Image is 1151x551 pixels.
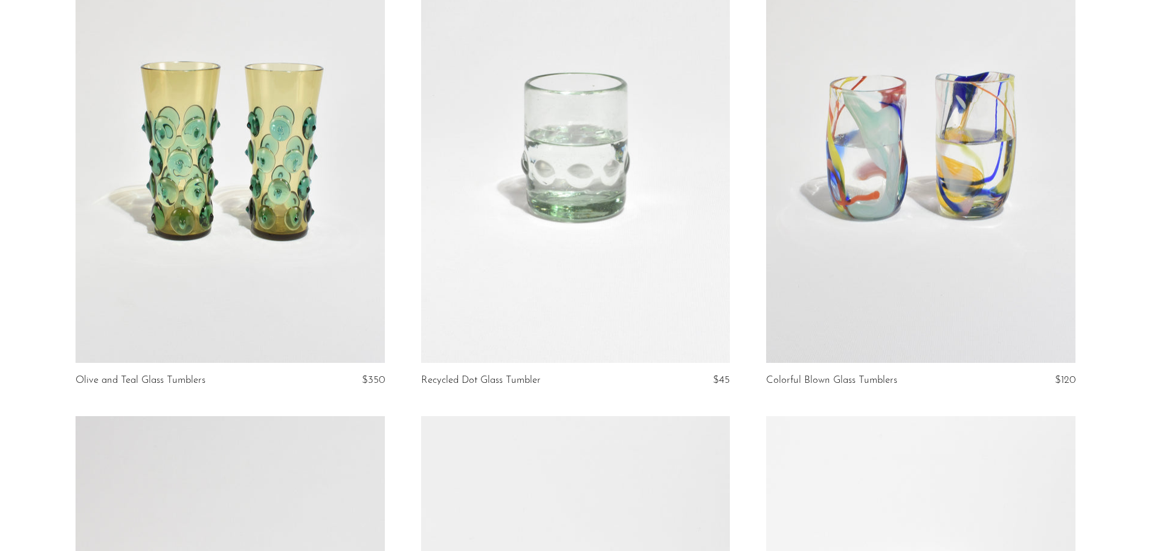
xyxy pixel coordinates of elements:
span: $350 [362,375,385,385]
a: Colorful Blown Glass Tumblers [766,375,897,386]
span: $45 [713,375,730,385]
a: Olive and Teal Glass Tumblers [76,375,205,386]
a: Recycled Dot Glass Tumbler [421,375,541,386]
span: $120 [1055,375,1075,385]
